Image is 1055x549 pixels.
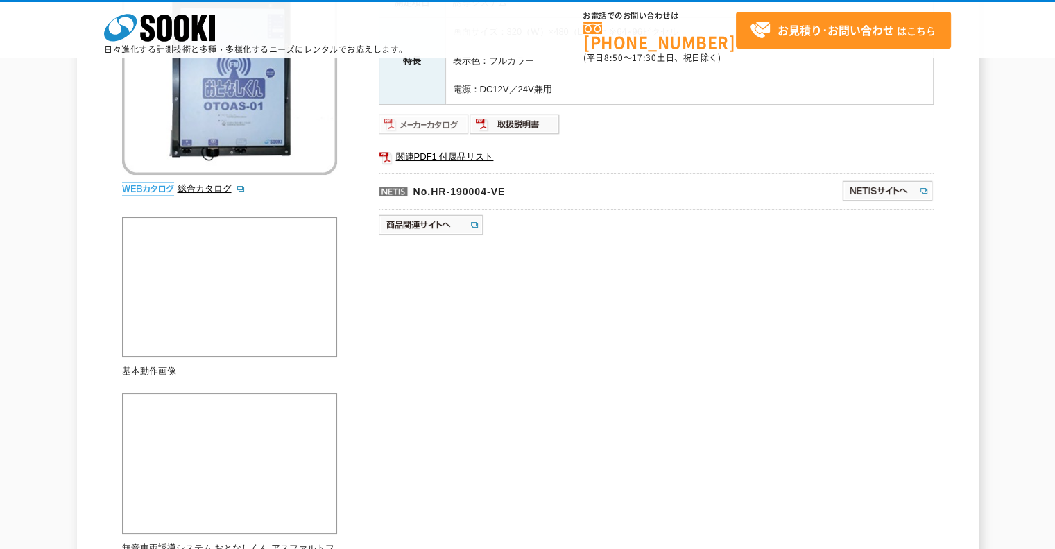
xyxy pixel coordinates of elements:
[778,22,894,38] strong: お見積り･お問い合わせ
[583,22,736,50] a: [PHONE_NUMBER]
[583,51,721,64] span: (平日 ～ 土日、祝日除く)
[379,122,470,133] a: メーカーカタログ
[841,180,934,202] img: NETISサイトへ
[470,122,560,133] a: 取扱説明書
[122,182,174,196] img: webカタログ
[104,45,408,53] p: 日々進化する計測技術と多種・多様化するニーズにレンタルでお応えします。
[379,214,485,236] img: 商品関連サイトへ
[379,173,707,206] p: No.HR-190004-VE
[122,364,337,379] p: 基本動作画像
[379,113,470,135] img: メーカーカタログ
[470,113,560,135] img: 取扱説明書
[750,20,936,41] span: はこちら
[632,51,657,64] span: 17:30
[379,148,934,166] a: 関連PDF1 付属品リスト
[583,12,736,20] span: お電話でのお問い合わせは
[736,12,951,49] a: お見積り･お問い合わせはこちら
[604,51,624,64] span: 8:50
[178,183,246,194] a: 総合カタログ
